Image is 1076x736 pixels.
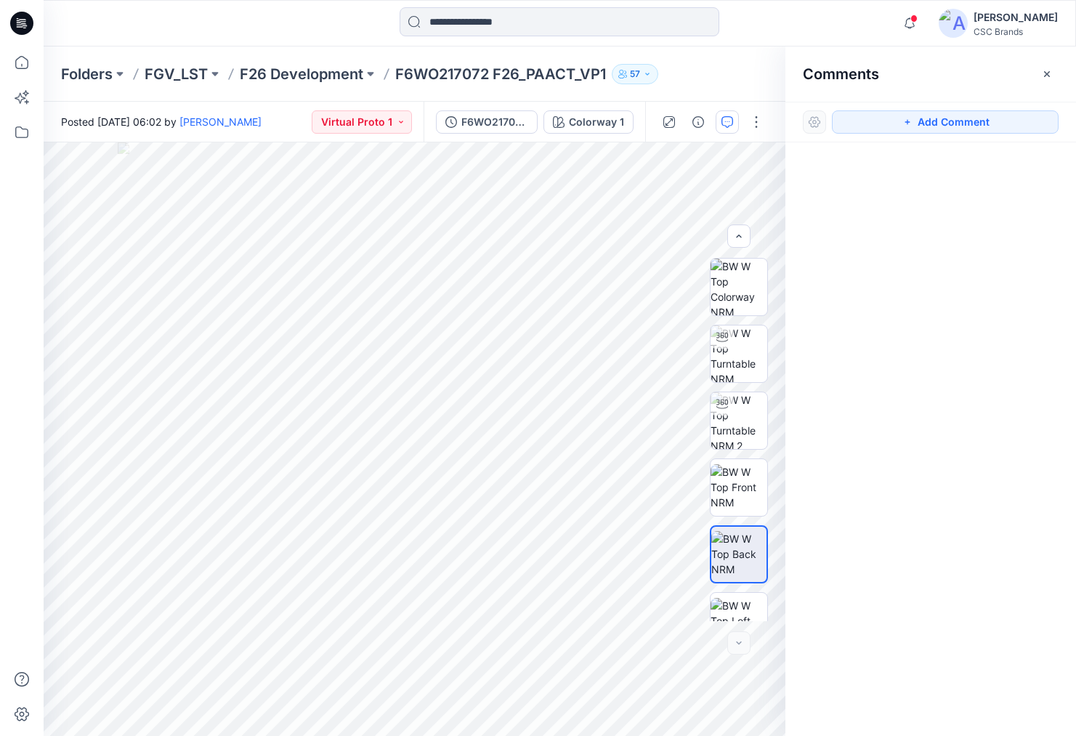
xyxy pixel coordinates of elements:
[711,598,767,644] img: BW W Top Left NRM
[395,64,606,84] p: F6WO217072 F26_PAACT_VP1
[630,66,640,82] p: 57
[687,110,710,134] button: Details
[612,64,658,84] button: 57
[974,26,1058,37] div: CSC Brands
[711,531,766,577] img: BW W Top Back NRM
[569,114,624,130] div: Colorway 1
[803,65,879,83] h2: Comments
[711,325,767,382] img: BW W Top Turntable NRM
[711,392,767,449] img: BW W Top Turntable NRM 2
[461,114,528,130] div: F6WO217072 F26_PAACT_VP1
[145,64,208,84] a: FGV_LST
[543,110,634,134] button: Colorway 1
[939,9,968,38] img: avatar
[61,64,113,84] a: Folders
[61,114,262,129] span: Posted [DATE] 06:02 by
[711,259,767,315] img: BW W Top Colorway NRM
[179,116,262,128] a: [PERSON_NAME]
[974,9,1058,26] div: [PERSON_NAME]
[436,110,538,134] button: F6WO217072 F26_PAACT_VP1
[240,64,363,84] a: F26 Development
[832,110,1059,134] button: Add Comment
[711,464,767,510] img: BW W Top Front NRM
